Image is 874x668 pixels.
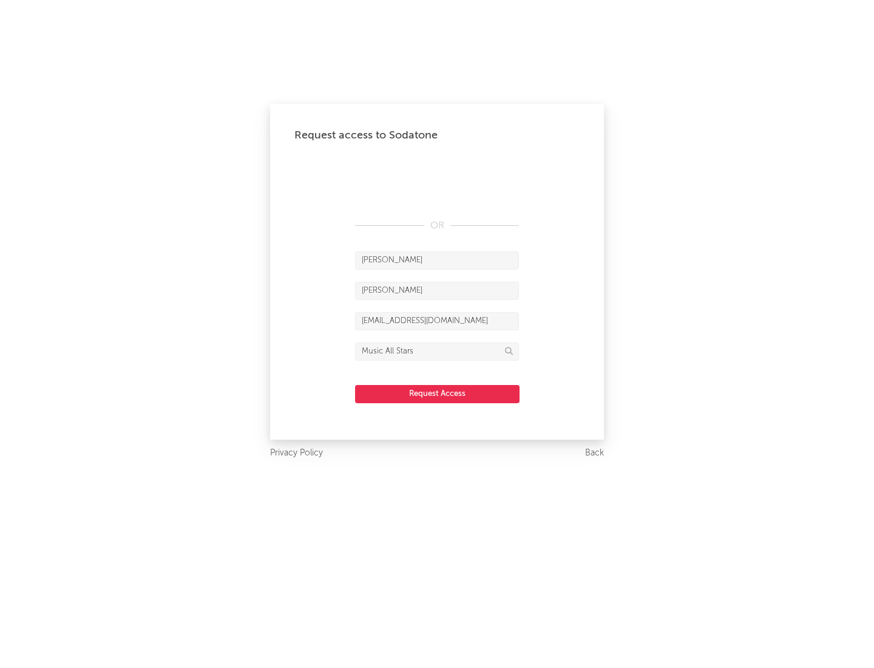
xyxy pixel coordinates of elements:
input: Division [355,343,519,361]
div: OR [355,219,519,233]
input: Email [355,312,519,330]
input: Last Name [355,282,519,300]
div: Request access to Sodatone [294,128,580,143]
a: Privacy Policy [270,446,323,461]
input: First Name [355,251,519,270]
button: Request Access [355,385,520,403]
a: Back [585,446,604,461]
